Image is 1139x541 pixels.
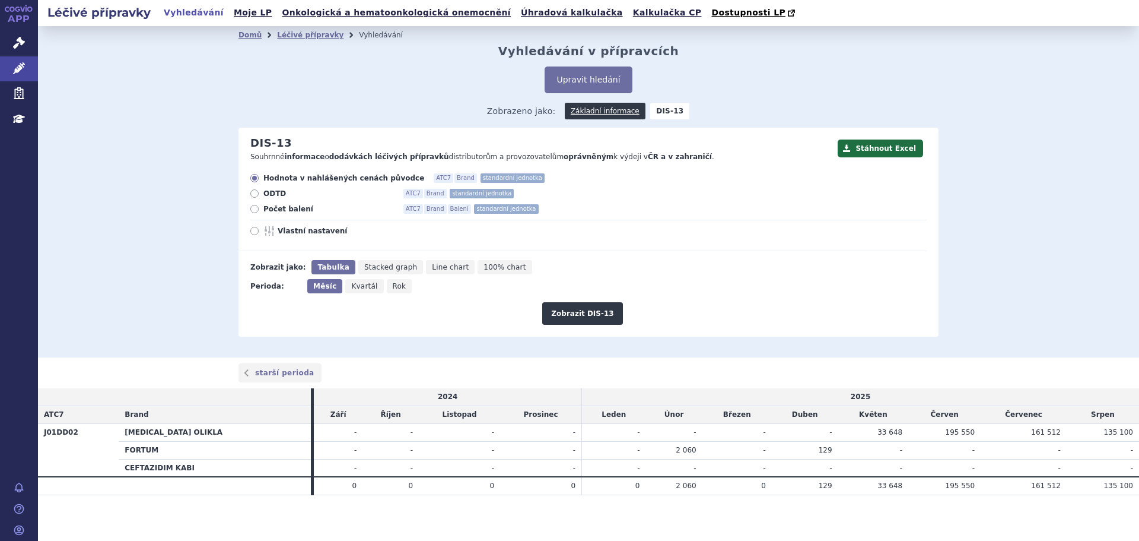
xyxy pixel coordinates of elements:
[711,8,785,17] span: Dostupnosti LP
[481,173,545,183] span: standardní jednotka
[635,482,640,490] span: 0
[419,406,500,424] td: Listopad
[263,189,394,198] span: ODTD
[637,428,640,436] span: -
[329,153,449,161] strong: dodávkách léčivých přípravků
[263,204,394,214] span: Počet balení
[354,428,357,436] span: -
[119,459,311,477] th: CEFTAZIDIM KABI
[38,423,119,477] th: J01DD02
[1103,482,1133,490] span: 135 100
[1067,406,1139,424] td: Srpen
[582,388,1139,406] td: 2025
[565,103,645,119] a: Základní informace
[238,363,322,382] a: starší perioda
[393,282,406,290] span: Rok
[263,173,424,183] span: Hodnota v nahlášených cenách původce
[278,5,514,21] a: Onkologická a hematoonkologická onemocnění
[454,173,477,183] span: Brand
[1031,482,1061,490] span: 161 512
[676,482,696,490] span: 2 060
[424,189,447,198] span: Brand
[972,446,975,454] span: -
[573,428,575,436] span: -
[545,67,632,93] button: Upravit hledání
[838,406,909,424] td: Květen
[411,464,413,472] span: -
[450,189,514,198] span: standardní jednotka
[403,204,423,214] span: ATC7
[250,152,832,162] p: Souhrnné o distributorům a provozovatelům k výdeji v .
[676,446,696,454] span: 2 060
[432,263,469,271] span: Line chart
[160,5,227,21] a: Vyhledávání
[1131,446,1133,454] span: -
[250,137,292,150] h2: DIS-13
[230,5,275,21] a: Moje LP
[582,406,646,424] td: Leden
[411,428,413,436] span: -
[763,446,766,454] span: -
[761,482,766,490] span: 0
[645,406,702,424] td: Únor
[900,464,902,472] span: -
[877,482,902,490] span: 33 648
[125,410,148,419] span: Brand
[492,464,494,472] span: -
[829,428,832,436] span: -
[483,263,526,271] span: 100% chart
[629,5,705,21] a: Kalkulačka CP
[474,204,538,214] span: standardní jednotka
[1131,464,1133,472] span: -
[38,4,160,21] h2: Léčivé přípravky
[352,482,357,490] span: 0
[877,428,902,436] span: 33 648
[44,410,64,419] span: ATC7
[763,428,766,436] span: -
[277,31,343,39] a: Léčivé přípravky
[693,464,696,472] span: -
[637,446,640,454] span: -
[434,173,453,183] span: ATC7
[317,263,349,271] span: Tabulka
[403,189,423,198] span: ATC7
[314,406,362,424] td: Září
[573,446,575,454] span: -
[946,482,975,490] span: 195 550
[542,302,622,325] button: Zobrazit DIS-13
[408,482,413,490] span: 0
[314,388,581,406] td: 2024
[351,282,377,290] span: Kvartál
[981,406,1067,424] td: Červenec
[838,140,923,157] button: Stáhnout Excel
[354,446,357,454] span: -
[354,464,357,472] span: -
[492,428,494,436] span: -
[1103,428,1133,436] span: 135 100
[411,446,413,454] span: -
[648,153,712,161] strong: ČR a v zahraničí
[1058,464,1061,472] span: -
[1031,428,1061,436] span: 161 512
[492,446,494,454] span: -
[359,26,418,44] li: Vyhledávání
[250,260,306,274] div: Zobrazit jako:
[364,263,417,271] span: Stacked graph
[517,5,626,21] a: Úhradová kalkulačka
[238,31,262,39] a: Domů
[571,482,575,490] span: 0
[498,44,679,58] h2: Vyhledávání v přípravcích
[829,464,832,472] span: -
[708,5,801,21] a: Dostupnosti LP
[1058,446,1061,454] span: -
[693,428,696,436] span: -
[119,441,311,459] th: FORTUM
[500,406,582,424] td: Prosinec
[702,406,772,424] td: Březen
[900,446,902,454] span: -
[972,464,975,472] span: -
[362,406,419,424] td: Říjen
[119,423,311,441] th: [MEDICAL_DATA] OLIKLA
[819,482,832,490] span: 129
[564,153,613,161] strong: oprávněným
